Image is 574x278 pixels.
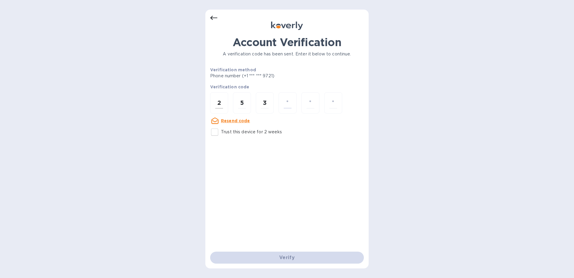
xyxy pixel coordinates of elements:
p: Trust this device for 2 weeks [221,129,282,135]
u: Resend code [221,118,250,123]
p: Verification code [210,84,364,90]
p: Phone number (+1 *** *** 9721) [210,73,320,79]
h1: Account Verification [210,36,364,49]
b: Verification method [210,67,256,72]
p: A verification code has been sent. Enter it below to continue. [210,51,364,57]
